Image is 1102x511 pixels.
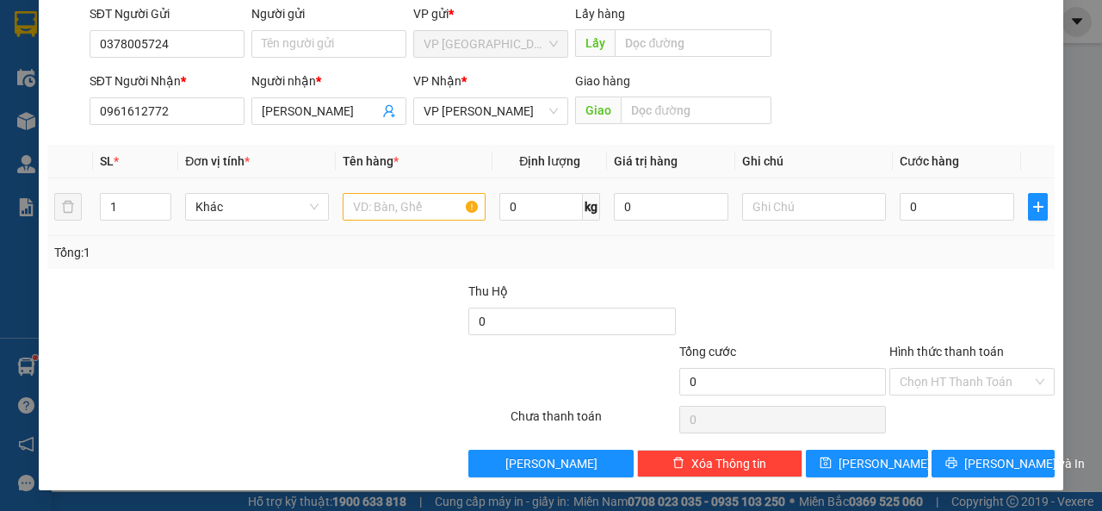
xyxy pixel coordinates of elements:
[343,193,486,221] input: VD: Bàn, Ghế
[637,450,802,477] button: deleteXóa Thông tin
[735,145,893,178] th: Ghi chú
[13,101,171,137] div: Gửi: VP [GEOGRAPHIC_DATA]
[1028,193,1048,221] button: plus
[932,450,1055,477] button: printer[PERSON_NAME] và In
[509,407,678,437] div: Chưa thanh toán
[889,345,1004,358] label: Hình thức thanh toán
[251,4,406,23] div: Người gửi
[820,457,832,470] span: save
[185,154,250,168] span: Đơn vị tính
[519,154,580,168] span: Định lượng
[575,7,625,21] span: Lấy hàng
[575,74,630,88] span: Giao hàng
[575,29,615,57] span: Lấy
[945,457,957,470] span: printer
[90,72,245,90] div: SĐT Người Nhận
[468,284,508,298] span: Thu Hộ
[900,154,959,168] span: Cước hàng
[964,454,1085,473] span: [PERSON_NAME] và In
[575,97,621,124] span: Giao
[839,454,931,473] span: [PERSON_NAME]
[424,31,558,57] span: VP Đà Lạt
[621,97,771,124] input: Dọc đường
[195,194,319,220] span: Khác
[100,154,114,168] span: SL
[614,193,728,221] input: 0
[1029,200,1047,214] span: plus
[343,154,399,168] span: Tên hàng
[468,450,634,477] button: [PERSON_NAME]
[614,154,678,168] span: Giá trị hàng
[742,193,886,221] input: Ghi Chú
[679,345,736,358] span: Tổng cước
[54,243,427,262] div: Tổng: 1
[97,72,226,91] text: DLT2509120004
[251,72,406,90] div: Người nhận
[90,4,245,23] div: SĐT Người Gửi
[180,101,309,137] div: Nhận: VP [PERSON_NAME]
[672,457,684,470] span: delete
[413,4,568,23] div: VP gửi
[615,29,771,57] input: Dọc đường
[413,74,461,88] span: VP Nhận
[382,104,396,118] span: user-add
[505,454,597,473] span: [PERSON_NAME]
[424,98,558,124] span: VP Phan Thiết
[691,454,766,473] span: Xóa Thông tin
[806,450,929,477] button: save[PERSON_NAME]
[54,193,82,221] button: delete
[583,193,600,221] span: kg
